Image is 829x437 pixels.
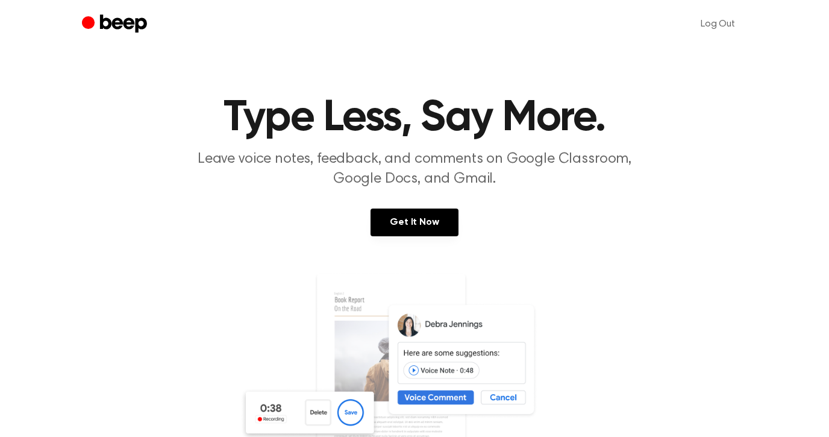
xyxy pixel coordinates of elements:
[82,13,150,36] a: Beep
[106,96,723,140] h1: Type Less, Say More.
[689,10,747,39] a: Log Out
[371,209,458,236] a: Get It Now
[183,149,646,189] p: Leave voice notes, feedback, and comments on Google Classroom, Google Docs, and Gmail.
